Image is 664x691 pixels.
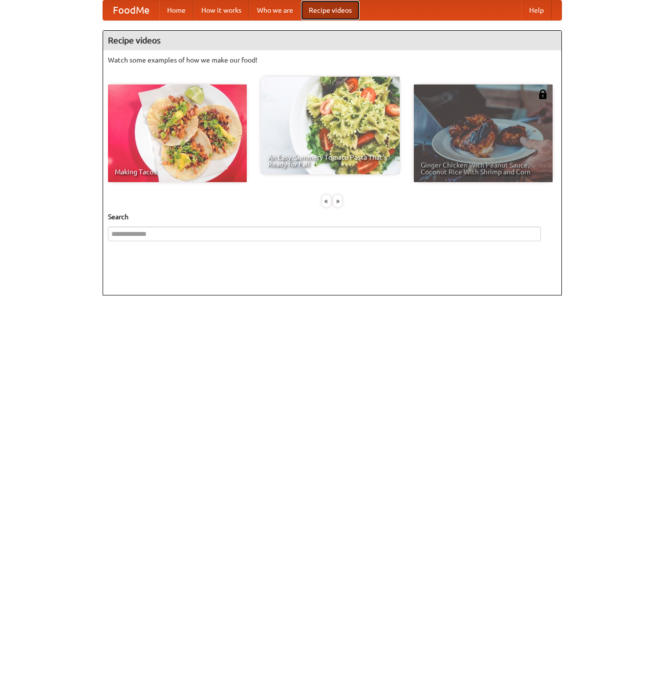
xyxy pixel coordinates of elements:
a: FoodMe [103,0,159,20]
div: » [333,195,342,207]
p: Watch some examples of how we make our food! [108,55,557,65]
a: Home [159,0,193,20]
h5: Search [108,212,557,222]
h4: Recipe videos [103,31,561,50]
div: « [322,195,331,207]
a: Recipe videos [301,0,360,20]
span: An Easy, Summery Tomato Pasta That's Ready for Fall [268,154,393,168]
a: How it works [193,0,249,20]
a: Who we are [249,0,301,20]
a: An Easy, Summery Tomato Pasta That's Ready for Fall [261,77,400,174]
a: Help [521,0,552,20]
span: Making Tacos [115,168,240,175]
img: 483408.png [538,89,548,99]
a: Making Tacos [108,84,247,182]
